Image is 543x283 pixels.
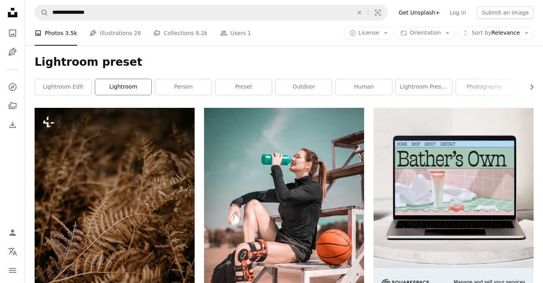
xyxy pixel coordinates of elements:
[471,29,520,37] span: Relevance
[5,244,20,259] button: Language
[394,6,445,19] a: Get Unsplash+
[336,79,392,95] a: human
[195,29,207,37] span: 9.2k
[153,20,207,46] a: Collections 9.2k
[5,98,20,114] a: Collections
[471,30,491,36] span: Sort by
[35,55,534,69] h1: Lightroom preset
[458,27,534,39] button: Sort byRelevance
[247,29,251,37] span: 1
[410,30,441,36] span: Orientation
[5,44,20,60] a: Illustrations
[5,79,20,95] a: Explore
[134,29,141,37] span: 28
[5,117,20,133] a: Download History
[374,108,534,268] img: file-1707883121023-8e3502977149image
[351,5,368,20] button: Clear
[220,20,251,46] a: Users 1
[35,79,91,95] a: lightroom edit
[396,79,452,95] a: lightroom presets
[477,6,534,19] button: Submit an image
[204,224,364,231] a: woman in black shirt and black shorts holding orange basketball
[5,263,20,278] button: Menu
[215,79,272,95] a: preset
[525,79,534,95] button: scroll list to the right
[35,224,195,231] a: a close up of a bunch of plants in a field
[35,5,388,20] form: Find visuals sitewide
[5,225,20,240] a: Log in / Sign up
[155,79,212,95] a: person
[396,27,455,39] button: Orientation
[445,6,471,19] a: Log in
[95,79,151,95] a: lightroom
[359,30,379,36] span: License
[90,20,141,46] a: Illustrations 28
[276,79,332,95] a: outdoor
[368,5,387,20] button: Visual search
[5,5,20,22] a: Home — Unsplash
[456,79,512,95] a: photography
[35,5,48,20] button: Search Unsplash
[5,25,20,41] a: Photos
[345,27,393,39] button: License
